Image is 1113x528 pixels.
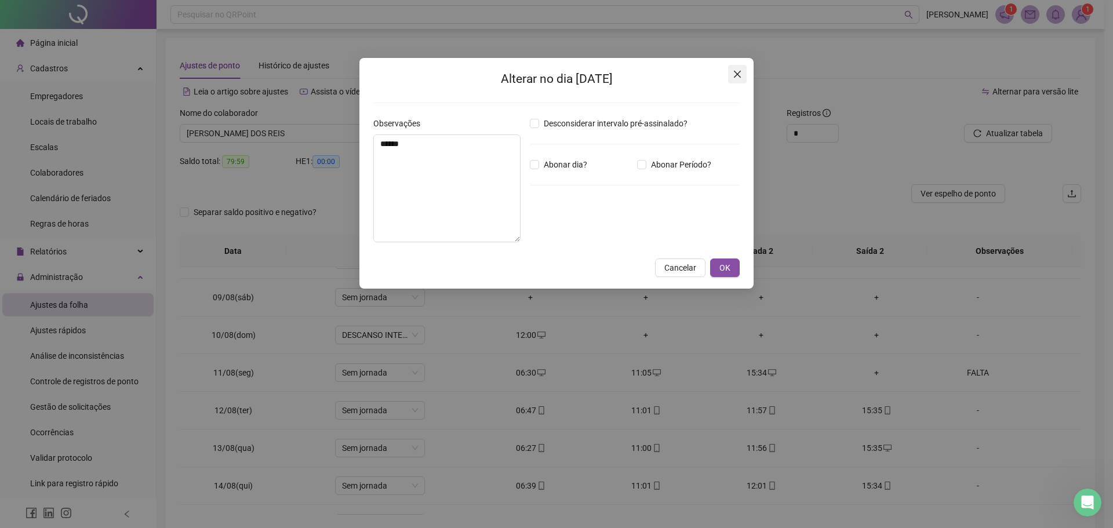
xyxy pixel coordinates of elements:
[728,65,747,83] button: Close
[539,158,592,171] span: Abonar dia?
[664,261,696,274] span: Cancelar
[655,258,705,277] button: Cancelar
[710,258,740,277] button: OK
[539,117,692,130] span: Desconsiderar intervalo pré-assinalado?
[733,70,742,79] span: close
[373,70,740,89] h2: Alterar no dia [DATE]
[719,261,730,274] span: OK
[373,117,428,130] label: Observações
[1074,489,1101,516] iframe: Intercom live chat
[646,158,716,171] span: Abonar Período?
